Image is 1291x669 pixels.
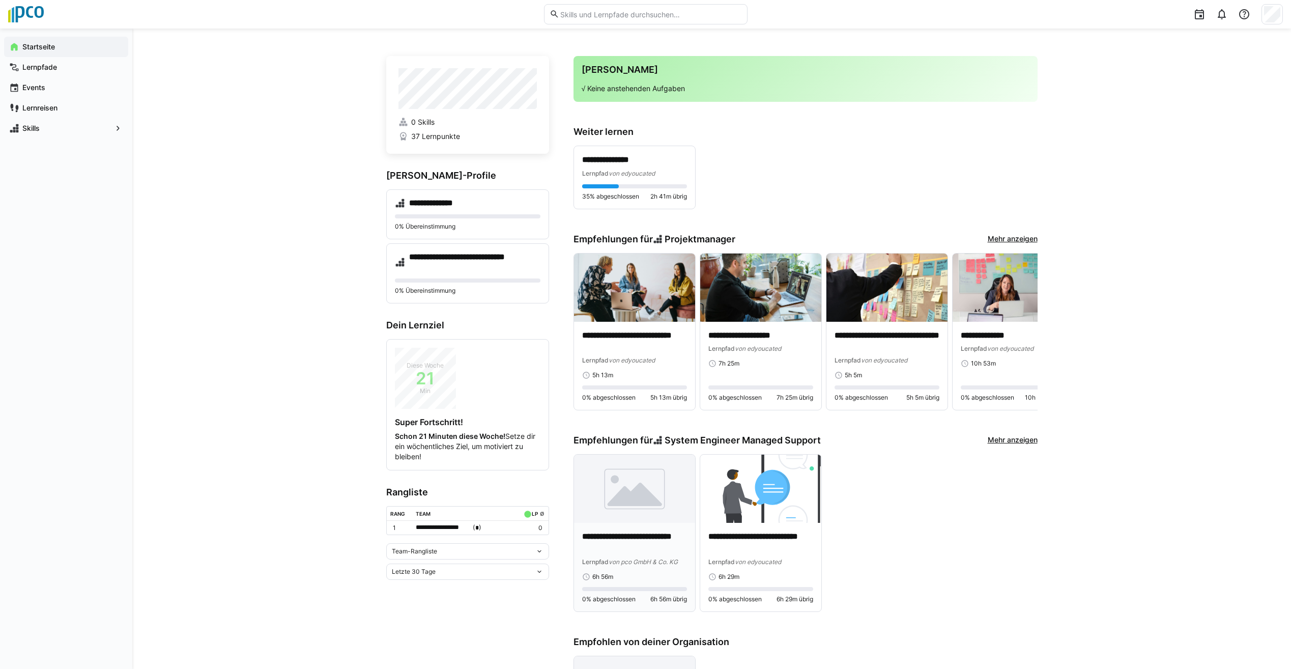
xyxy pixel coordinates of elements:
p: 0% Übereinstimmung [395,287,540,295]
span: von edyoucated [735,558,781,566]
img: image [574,254,695,322]
img: image [953,254,1074,322]
p: 0% Übereinstimmung [395,222,540,231]
h3: [PERSON_NAME]-Profile [386,170,549,181]
span: Lernpfad [582,558,609,566]
span: Lernpfad [708,558,735,566]
img: image [700,254,821,322]
h3: Dein Lernziel [386,320,549,331]
span: 37 Lernpunkte [411,131,460,142]
input: Skills und Lernpfade durchsuchen… [559,10,741,19]
div: LP [532,511,538,517]
span: Lernpfad [582,170,609,177]
span: 6h 29m übrig [777,595,813,603]
span: 7h 25m übrig [777,394,813,402]
span: 0% abgeschlossen [835,394,888,402]
h3: Empfohlen von deiner Organisation [573,636,1038,648]
span: 5h 13m [592,371,613,379]
strong: Schon 21 Minuten diese Woche! [395,432,505,440]
h3: [PERSON_NAME] [582,64,1029,75]
span: 5h 5m übrig [906,394,939,402]
img: image [574,455,695,523]
span: Lernpfad [708,345,735,352]
span: Team-Rangliste [392,547,437,555]
span: 0 Skills [411,117,435,127]
div: Rang [390,511,405,517]
h3: Rangliste [386,487,549,498]
span: von pco GmbH & Co. KG [609,558,678,566]
span: von edyoucated [987,345,1034,352]
a: 0 Skills [398,117,537,127]
span: 7h 25m [719,359,739,368]
span: System Engineer Managed Support [665,435,821,446]
span: von edyoucated [735,345,781,352]
span: 0% abgeschlossen [961,394,1014,402]
h3: Empfehlungen für [573,435,821,446]
span: von edyoucated [609,170,655,177]
span: 6h 56m [592,573,613,581]
span: 6h 29m [719,573,739,581]
img: image [700,455,821,523]
span: ( ) [473,522,481,533]
span: Lernpfad [835,356,861,364]
h3: Weiter lernen [573,126,1038,137]
p: √ Keine anstehenden Aufgaben [582,83,1029,94]
span: Lernpfad [582,356,609,364]
img: image [826,254,948,322]
p: Setze dir ein wöchentliches Ziel, um motiviert zu bleiben! [395,431,540,462]
span: 5h 5m [845,371,862,379]
span: 0% abgeschlossen [708,595,762,603]
span: 2h 41m übrig [650,192,687,201]
span: 6h 56m übrig [650,595,687,603]
span: Lernpfad [961,345,987,352]
h4: Super Fortschritt! [395,417,540,427]
span: 10h 53m übrig [1025,394,1066,402]
span: von edyoucated [609,356,655,364]
div: Team [416,511,431,517]
span: Projektmanager [665,234,735,245]
p: 0 [522,524,542,532]
span: 35% abgeschlossen [582,192,639,201]
span: 5h 13m übrig [650,394,687,402]
a: Mehr anzeigen [988,435,1038,446]
a: Mehr anzeigen [988,234,1038,245]
span: Letzte 30 Tage [392,568,436,576]
span: 0% abgeschlossen [582,394,636,402]
h3: Empfehlungen für [573,234,736,245]
a: ø [540,509,544,517]
span: 0% abgeschlossen [708,394,762,402]
span: 0% abgeschlossen [582,595,636,603]
span: 10h 53m [971,359,996,368]
span: von edyoucated [861,356,907,364]
p: 1 [393,524,408,532]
